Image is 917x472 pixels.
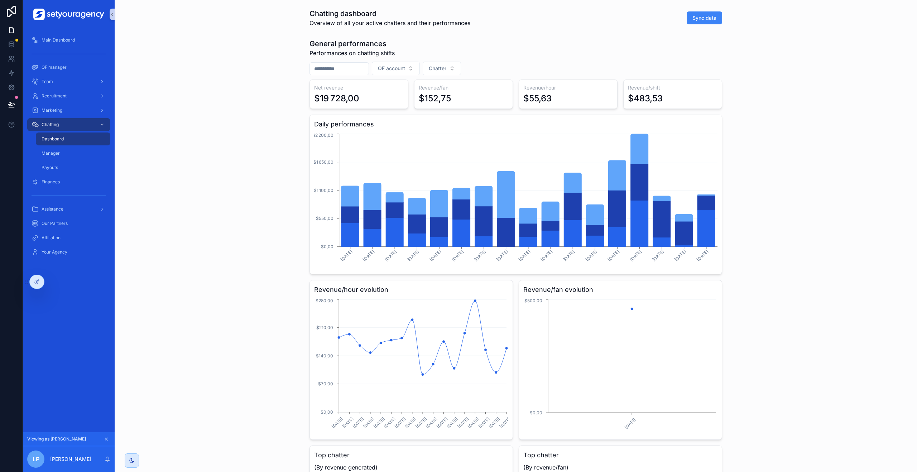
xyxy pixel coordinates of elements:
button: Select Button [423,62,461,75]
span: (By revenue/fan) [523,463,717,472]
a: Assistance [27,203,110,216]
button: Select Button [372,62,420,75]
span: Recruitment [42,93,67,99]
text: [DATE] [477,416,490,429]
tspan: $210,00 [316,325,333,330]
h3: Top chatter [523,450,717,460]
tspan: [DATE] [428,249,442,262]
a: Manager [36,147,110,160]
a: Finances [27,175,110,188]
button: Sync data [687,11,722,24]
text: [DATE] [404,416,417,429]
a: Dashboard [36,133,110,145]
div: chart [314,132,717,270]
text: [DATE] [341,416,354,429]
a: Payouts [36,161,110,174]
tspan: $140,00 [316,353,333,358]
h1: Chatting dashboard [309,9,470,19]
span: Sync data [692,14,716,21]
span: (By revenue generated) [314,463,508,472]
div: chart [523,298,717,435]
text: [DATE] [414,416,427,429]
tspan: $0,00 [321,409,333,415]
text: [DATE] [624,417,637,430]
tspan: $0,00 [321,244,333,249]
text: [DATE] [446,416,459,429]
a: Your Agency [27,246,110,259]
span: Dashboard [42,136,64,142]
tspan: [DATE] [518,249,531,262]
span: LP [33,455,39,463]
span: Assistance [42,206,63,212]
tspan: $2 200,00 [312,133,333,138]
tspan: [DATE] [606,249,620,262]
text: [DATE] [394,416,407,429]
tspan: [DATE] [340,249,353,262]
div: $55,63 [523,93,552,104]
a: Our Partners [27,217,110,230]
h3: Revenue/fan evolution [523,285,717,295]
h3: Revenue/hour evolution [314,285,508,295]
tspan: $500,00 [524,298,542,303]
tspan: [DATE] [562,249,576,262]
tspan: [DATE] [384,249,398,262]
span: OF manager [42,64,67,70]
text: [DATE] [373,416,385,429]
span: Chatter [429,65,446,72]
tspan: [DATE] [473,249,487,262]
div: chart [314,298,508,435]
h3: Revenue/fan [419,84,508,91]
span: Viewing as [PERSON_NAME] [27,436,86,442]
span: Manager [42,150,60,156]
a: Recruitment [27,90,110,102]
img: App logo [33,9,104,20]
span: Payouts [42,165,58,170]
div: scrollable content [23,29,115,268]
span: Finances [42,179,60,185]
span: OF account [378,65,405,72]
a: Team [27,75,110,88]
tspan: [DATE] [584,249,598,262]
tspan: [DATE] [629,249,642,262]
h3: Revenue/shift [628,84,717,91]
a: OF manager [27,61,110,74]
tspan: [DATE] [651,249,665,262]
text: [DATE] [498,416,511,429]
span: Chatting [42,122,59,127]
a: Marketing [27,104,110,117]
tspan: $550,00 [316,216,333,221]
span: Team [42,79,53,85]
span: Main Dashboard [42,37,75,43]
tspan: [DATE] [696,249,709,262]
a: Main Dashboard [27,34,110,47]
tspan: [DATE] [673,249,687,262]
h3: Daily performances [314,119,717,129]
span: Marketing [42,107,62,113]
h1: General performances [309,39,395,49]
span: Performances on chatting shifts [309,49,395,57]
tspan: [DATE] [362,249,375,262]
a: Chatting [27,118,110,131]
span: Our Partners [42,221,68,226]
h3: Revenue/hour [523,84,613,91]
text: [DATE] [488,416,501,429]
span: Your Agency [42,249,67,255]
text: [DATE] [456,416,469,429]
text: [DATE] [352,416,365,429]
h3: Net revenue [314,84,404,91]
tspan: $0,00 [530,410,542,415]
div: $483,53 [628,93,663,104]
text: [DATE] [383,416,396,429]
text: [DATE] [425,416,438,429]
h3: Top chatter [314,450,508,460]
tspan: $70,00 [318,381,333,386]
tspan: $280,00 [316,298,333,303]
tspan: $1 650,00 [313,159,333,165]
div: $152,75 [419,93,451,104]
tspan: $1 100,00 [314,188,333,193]
tspan: [DATE] [406,249,420,262]
a: Affiliation [27,231,110,244]
text: [DATE] [436,416,448,429]
div: $19 728,00 [314,93,359,104]
tspan: [DATE] [495,249,509,262]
